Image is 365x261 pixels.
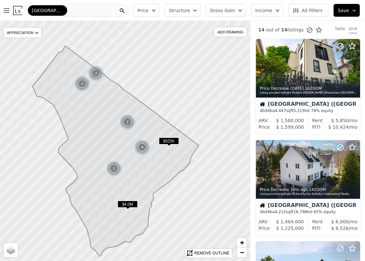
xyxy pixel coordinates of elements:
button: All Filters [288,4,328,17]
span: 16,798 [293,210,307,214]
div: 2 [88,65,104,81]
div: APPRECIATION [3,27,42,38]
a: Zoom in [237,238,247,248]
span: $525K [159,138,179,144]
span: $ 1,225,000 [276,226,304,231]
button: Price [133,4,159,17]
div: ADD DRAWING [214,27,247,37]
div: /mo [320,225,357,232]
span: [GEOGRAPHIC_DATA] ([GEOGRAPHIC_DATA]) [32,7,63,14]
div: Listing provided by Bright MLS and Kurfiss Sotheby's International Realty [260,192,357,196]
div: $4.0M [118,201,138,210]
img: g1.png [88,65,104,81]
a: Price Decrease 1mo ago,142DOMListing provided byBright MLSand Kurfiss Sotheby's International Rea... [256,140,360,236]
div: ARV [259,117,268,124]
span: $4.0M [118,201,138,208]
div: 4 bd 4 ba sqft lot · 65% equity [260,209,356,214]
span: All Filters [293,7,323,14]
div: Table [335,26,345,33]
span: $ 1,580,000 [276,118,304,123]
span: Income [255,7,272,14]
div: 4 [134,140,150,155]
div: REMOVE OUTLINE [194,250,229,256]
img: Lotside [13,6,22,15]
div: PITI [312,225,320,232]
div: $525K [159,138,179,147]
img: g1.png [74,76,90,92]
span: Save [338,7,349,14]
span: 4,215 [275,210,286,214]
a: Zoom out [237,248,247,257]
div: Price [259,124,270,130]
div: Price Decrease , 162 DOM [260,86,357,91]
span: − [240,248,244,256]
span: 5,219 [293,108,304,113]
button: Save [334,4,360,17]
time: 2025-08-06 13:16 [290,86,304,91]
img: House [260,203,265,208]
span: 14 [279,27,287,32]
button: Gross Gain [206,4,246,17]
span: $ 5,850 [331,118,349,123]
a: Price Decrease [DATE],162DOMListing provided byBright MLSand [PERSON_NAME] Wissahickon-[GEOGRAPHI... [256,39,360,135]
div: /mo [323,218,357,225]
div: Price [259,225,270,232]
div: PITI [312,124,320,130]
div: Listing provided by Bright MLS and [PERSON_NAME] Wissahickon-[GEOGRAPHIC_DATA] [260,91,357,95]
span: 14 [258,27,264,32]
div: 2 [120,114,135,130]
span: $ 8,526 [331,226,349,231]
button: Income [251,4,283,17]
span: + [240,238,244,247]
span: $ 6,000 [331,219,349,224]
button: Structure [164,4,201,17]
div: 2 [106,161,122,177]
span: Gross Gain [210,7,235,14]
span: Structure [169,7,190,14]
div: Rent [312,218,323,225]
img: g1.png [134,140,150,155]
img: g1.png [106,161,122,177]
div: out of listings [250,27,322,33]
div: Rent [312,117,323,124]
span: $ 1,484,000 [276,219,304,224]
span: Price [137,7,148,14]
div: Price Decrease , 142 DOM [260,187,357,192]
div: [GEOGRAPHIC_DATA] ([GEOGRAPHIC_DATA]) [260,102,356,108]
img: House [260,102,265,107]
span: $ 1,599,000 [276,124,304,130]
div: /mo [323,117,357,124]
time: 2025-07-14 20:20 [290,187,308,192]
span: $ 10,424 [328,124,349,130]
img: g1.png [120,114,136,130]
span: 4,447 [275,108,286,113]
div: ARV [259,218,268,225]
div: [GEOGRAPHIC_DATA] ([GEOGRAPHIC_DATA]) [260,203,356,209]
div: Grid [349,26,357,33]
div: 4 bd 4 ba sqft lot · 78% equity [260,108,356,113]
a: Layers [4,243,18,257]
div: /mo [320,124,357,130]
div: 2 [74,76,90,92]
